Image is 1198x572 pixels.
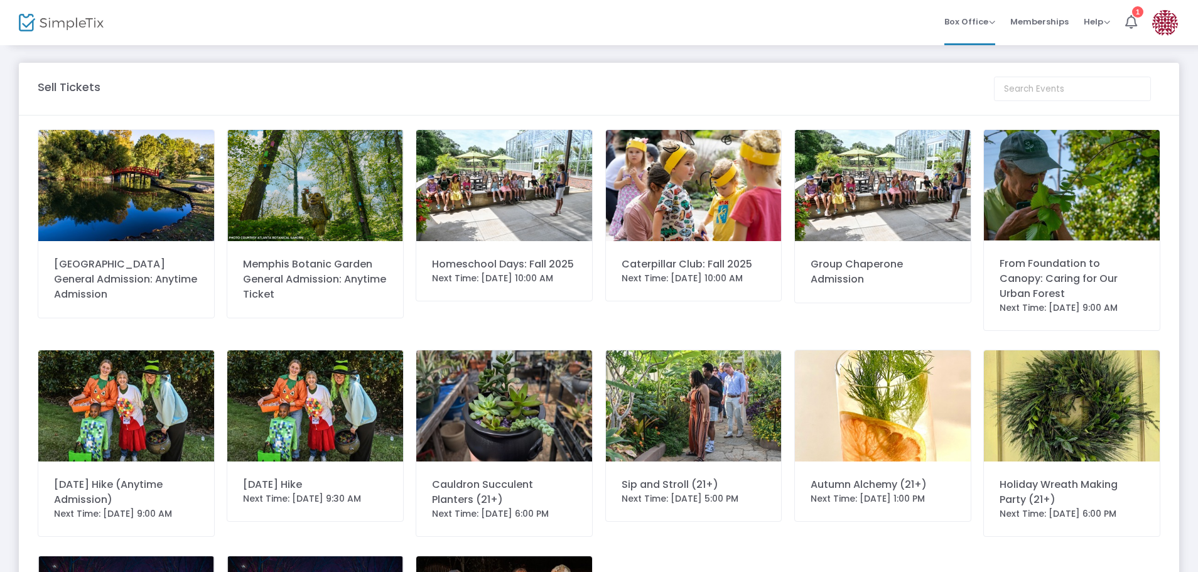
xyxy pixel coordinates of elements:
[1000,256,1144,301] div: From Foundation to Canopy: Caring for Our Urban Forest
[795,350,971,461] img: GT-CarleeZamora-OliviaWall.jpg
[795,130,971,241] img: 6389476095027064672407200003-JulieOBryan-OliviaWall.JPG
[416,130,592,241] img: 2407200003-JulieOBryan-OliviaWall.JPG
[811,257,955,287] div: Group Chaperone Admission
[606,130,782,241] img: CaterpillarClub-1335.jpg
[38,350,214,461] img: 63895372662882039119OCT240356-OliviaWall.JPG
[622,257,766,272] div: Caterpillar Club: Fall 2025
[227,350,403,461] img: 19OCT240356-OliviaWall.JPG
[1000,477,1144,507] div: Holiday Wreath Making Party (21+)
[38,130,214,241] img: JapaneseGarden.JPG
[432,477,576,507] div: Cauldron Succulent Planters (21+)
[54,507,198,521] div: Next Time: [DATE] 9:00 AM
[622,272,766,285] div: Next Time: [DATE] 10:00 AM
[1010,6,1069,38] span: Memberships
[227,130,403,241] img: 638791207153523448DSC00677SR-simpletix.png
[994,77,1151,101] input: Search Events
[38,78,100,95] m-panel-title: Sell Tickets
[1132,6,1143,18] div: 1
[944,16,995,28] span: Box Office
[243,492,387,505] div: Next Time: [DATE] 9:30 AM
[984,350,1160,461] img: b27da93d-a5f4-4272-816d-cd88d563e6e11-CarleeZamora-MollieStringer.jpg
[243,477,387,492] div: [DATE] Hike
[432,257,576,272] div: Homeschool Days: Fall 2025
[1000,301,1144,315] div: Next Time: [DATE] 9:00 AM
[606,350,782,461] img: Tropic0087-CarleeZamora-OliviaWall.JPG
[984,130,1160,240] img: treegarden3-CarleeZamora-OliviaWall.jpg
[1000,507,1144,521] div: Next Time: [DATE] 6:00 PM
[54,477,198,507] div: [DATE] Hike (Anytime Admission)
[622,477,766,492] div: Sip and Stroll (21+)
[1084,16,1110,28] span: Help
[432,507,576,521] div: Next Time: [DATE] 6:00 PM
[622,492,766,505] div: Next Time: [DATE] 5:00 PM
[811,477,955,492] div: Autumn Alchemy (21+)
[54,257,198,302] div: [GEOGRAPHIC_DATA] General Admission: Anytime Admission
[432,272,576,285] div: Next Time: [DATE] 10:00 AM
[811,492,955,505] div: Next Time: [DATE] 1:00 PM
[416,350,592,461] img: cauldronplanter-CarleeZamora-OliviaWall.jpg
[243,257,387,302] div: Memphis Botanic Garden General Admission: Anytime Ticket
